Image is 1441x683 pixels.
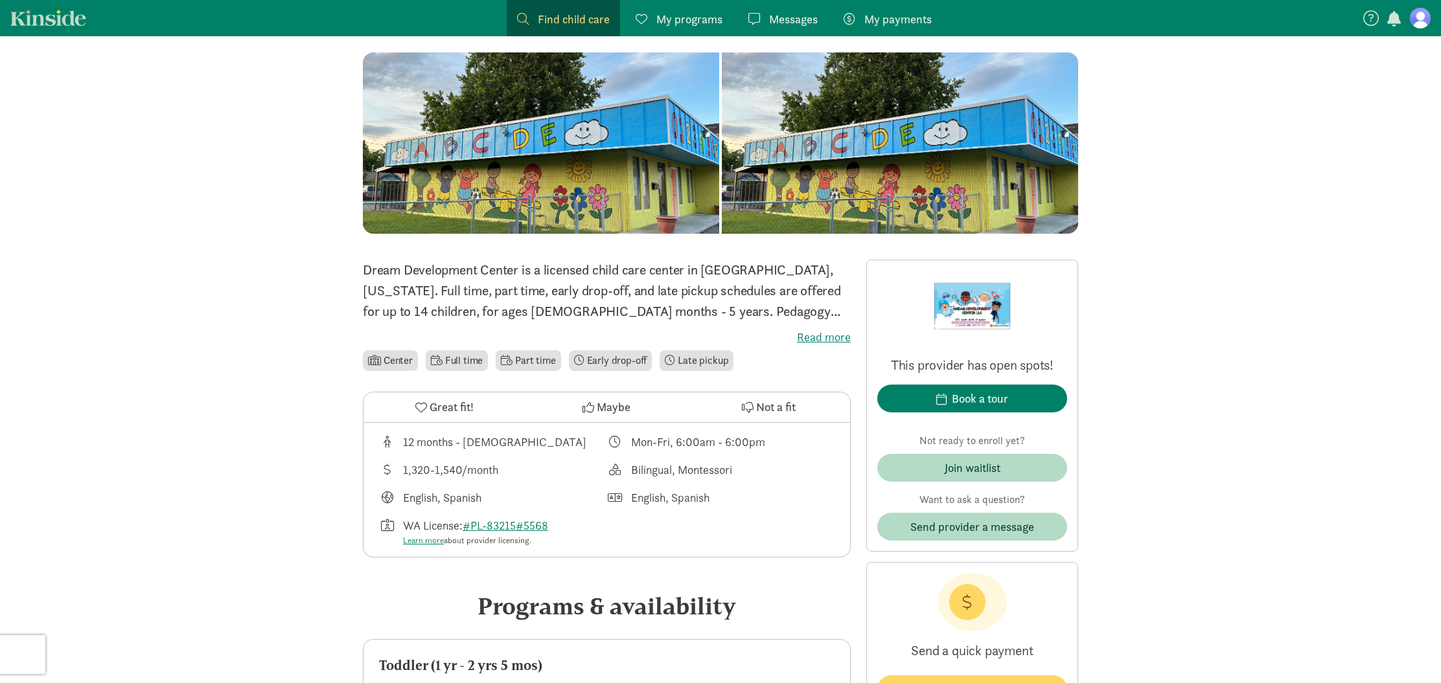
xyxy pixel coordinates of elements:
span: Maybe [597,398,630,416]
p: This provider has open spots! [877,356,1067,374]
div: License number [379,517,607,547]
div: 12 months - [DEMOGRAPHIC_DATA] [403,433,586,451]
p: Want to ask a question? [877,492,1067,508]
div: This provider's education philosophy [607,461,835,478]
div: Join waitlist [945,459,1000,476]
div: WA License: [403,517,553,547]
label: Read more [363,330,851,345]
a: Kinside [10,10,86,26]
a: Learn more [403,535,444,546]
div: Class schedule [607,433,835,451]
p: Send a quick payment [877,631,1067,670]
button: Book a tour [877,385,1067,412]
button: Great fit! [363,392,525,422]
span: Send provider a message [910,518,1034,535]
div: Book a tour [952,390,1008,407]
div: 1,320-1,540/month [403,461,498,478]
div: English, Spanish [631,489,709,506]
li: Full time [426,350,488,371]
div: Programs & availability [363,588,851,623]
span: Great fit! [430,398,474,416]
li: Early drop-off [569,350,652,371]
span: Find child care [538,10,610,28]
span: My payments [864,10,932,28]
p: Not ready to enroll yet? [877,433,1067,449]
div: English, Spanish [403,489,481,506]
span: My programs [656,10,722,28]
div: Toddler (1 yr - 2 yrs 5 mos) [379,655,835,676]
button: Not a fit [688,392,850,422]
button: Send provider a message [877,513,1067,541]
div: Bilingual, Montessori [631,461,732,478]
li: Center [363,350,418,371]
div: Mon-Fri, 6:00am - 6:00pm [631,433,765,451]
span: Not a fit [756,398,796,416]
li: Part time [496,350,560,371]
span: Messages [769,10,818,28]
p: Dream Development Center is a licensed child care center in [GEOGRAPHIC_DATA], [US_STATE]. Full t... [363,260,851,322]
div: Age range for children that this provider cares for [379,433,607,451]
div: about provider licensing. [403,534,553,547]
li: Late pickup [660,350,733,371]
div: Languages spoken [607,489,835,506]
div: Languages taught [379,489,607,506]
a: #PL-83215#5568 [463,518,548,533]
img: Provider logo [934,271,1011,341]
div: Average tuition for this program [379,461,607,478]
button: Join waitlist [877,454,1067,482]
button: Maybe [525,392,687,422]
